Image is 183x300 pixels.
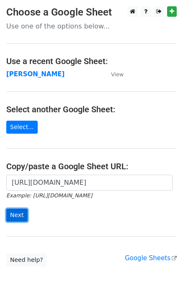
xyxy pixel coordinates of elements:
a: Google Sheets [125,254,177,262]
iframe: Chat Widget [141,260,183,300]
h4: Copy/paste a Google Sheet URL: [6,161,177,171]
small: View [111,71,124,78]
a: [PERSON_NAME] [6,70,64,78]
h4: Select another Google Sheet: [6,104,177,114]
h4: Use a recent Google Sheet: [6,56,177,66]
a: View [103,70,124,78]
h3: Choose a Google Sheet [6,6,177,18]
input: Next [6,209,28,222]
input: Paste your Google Sheet URL here [6,175,173,191]
p: Use one of the options below... [6,22,177,31]
small: Example: [URL][DOMAIN_NAME] [6,192,92,199]
a: Need help? [6,253,47,266]
a: Select... [6,121,38,134]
